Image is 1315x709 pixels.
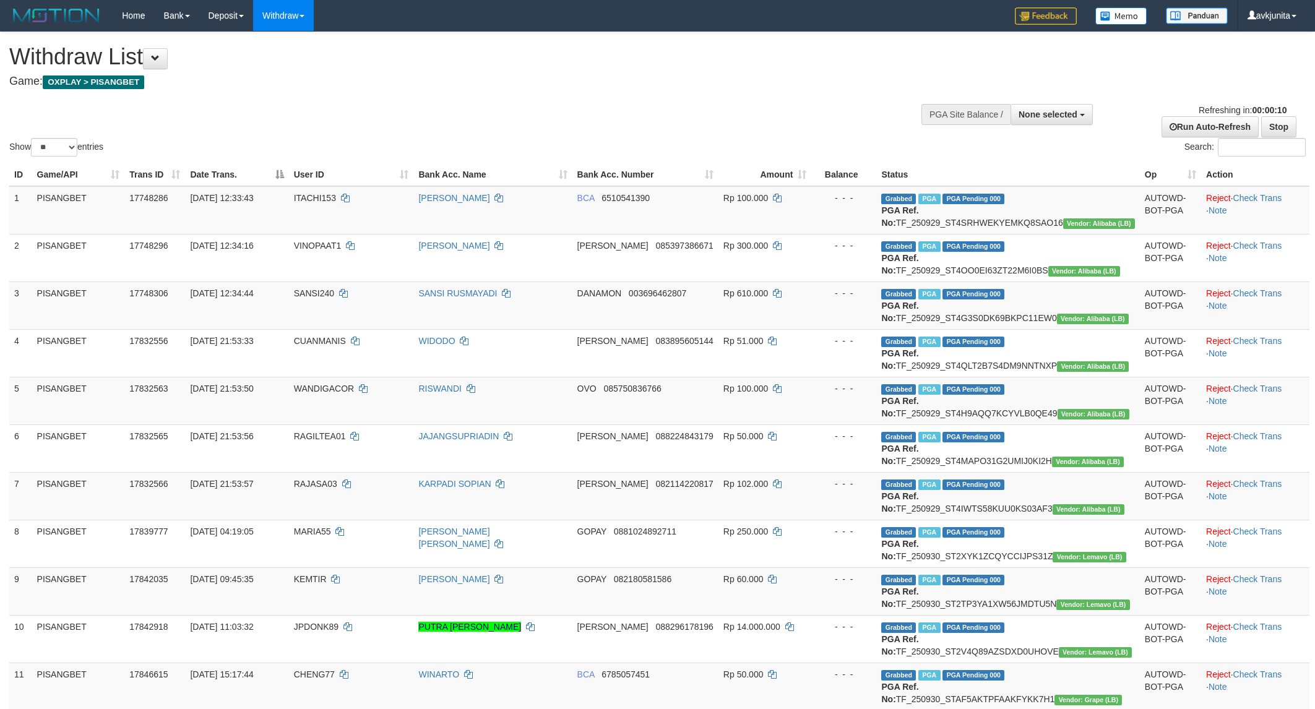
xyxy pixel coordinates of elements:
[289,163,414,186] th: User ID: activate to sort column ascending
[1019,110,1077,119] span: None selected
[881,384,916,395] span: Grabbed
[294,574,327,584] span: KEMTIR
[881,396,918,418] b: PGA Ref. No:
[129,431,168,441] span: 17832565
[294,622,338,632] span: JPDONK89
[1053,552,1126,562] span: Vendor URL: https://dashboard.q2checkout.com/secure
[1140,520,1201,567] td: AUTOWD-BOT-PGA
[1201,520,1309,567] td: · ·
[655,336,713,346] span: Copy 083895605144 to clipboard
[9,234,32,281] td: 2
[9,45,864,69] h1: Withdraw List
[32,329,125,377] td: PISANGBET
[876,424,1139,472] td: TF_250929_ST4MAPO31G2UMIJ0KI2H
[1201,567,1309,615] td: · ·
[614,526,676,536] span: Copy 0881024892711 to clipboard
[881,337,916,347] span: Grabbed
[918,432,940,442] span: Marked by avknovia
[1206,526,1231,536] a: Reject
[294,431,346,441] span: RAGILTEA01
[129,336,168,346] span: 17832556
[942,527,1004,538] span: PGA Pending
[418,193,489,203] a: [PERSON_NAME]
[881,634,918,656] b: PGA Ref. No:
[723,479,768,489] span: Rp 102.000
[1059,647,1132,658] span: Vendor URL: https://dashboard.q2checkout.com/secure
[881,587,918,609] b: PGA Ref. No:
[1048,266,1120,277] span: Vendor URL: https://dashboard.q2checkout.com/secure
[876,520,1139,567] td: TF_250930_ST2XYK1ZCQYCCIJPS31Z
[124,163,185,186] th: Trans ID: activate to sort column ascending
[601,669,650,679] span: Copy 6785057451 to clipboard
[811,163,876,186] th: Balance
[1162,116,1259,137] a: Run Auto-Refresh
[881,253,918,275] b: PGA Ref. No:
[1209,444,1227,453] a: Note
[32,472,125,520] td: PISANGBET
[1201,329,1309,377] td: · ·
[918,337,940,347] span: Marked by avknovia
[1209,253,1227,263] a: Note
[129,193,168,203] span: 17748286
[1206,479,1231,489] a: Reject
[816,621,871,633] div: - - -
[1054,695,1122,705] span: Vendor URL: https://dashboard.q2checkout.com/secure
[942,670,1004,681] span: PGA Pending
[601,193,650,203] span: Copy 6510541390 to clipboard
[876,329,1139,377] td: TF_250929_ST4QLT2B7S4DM9NNTNXP
[190,193,253,203] span: [DATE] 12:33:43
[129,669,168,679] span: 17846615
[294,241,342,251] span: VINOPAAT1
[190,574,253,584] span: [DATE] 09:45:35
[418,574,489,584] a: [PERSON_NAME]
[1218,138,1306,157] input: Search:
[876,281,1139,329] td: TF_250929_ST4G3S0DK69BKPC11EW0
[816,335,871,347] div: - - -
[190,288,253,298] span: [DATE] 12:34:44
[1201,377,1309,424] td: · ·
[918,194,940,204] span: Marked by avksona
[129,622,168,632] span: 17842918
[1206,669,1231,679] a: Reject
[881,479,916,490] span: Grabbed
[881,289,916,299] span: Grabbed
[876,377,1139,424] td: TF_250929_ST4H9AQQ7KCYVLB0QE49
[876,615,1139,663] td: TF_250930_ST2V4Q89AZSDXD0UHOVE
[876,186,1139,234] td: TF_250929_ST4SRHWEKYEMKQ8SAO16
[881,444,918,466] b: PGA Ref. No:
[942,337,1004,347] span: PGA Pending
[32,186,125,234] td: PISANGBET
[881,575,916,585] span: Grabbed
[1057,361,1129,372] span: Vendor URL: https://dashboard.q2checkout.com/secure
[9,329,32,377] td: 4
[1233,669,1282,679] a: Check Trans
[418,479,491,489] a: KARPADI SOPIAN
[1063,218,1135,229] span: Vendor URL: https://dashboard.q2checkout.com/secure
[876,163,1139,186] th: Status
[577,384,597,393] span: OVO
[816,525,871,538] div: - - -
[9,186,32,234] td: 1
[1206,574,1231,584] a: Reject
[1140,281,1201,329] td: AUTOWD-BOT-PGA
[1056,599,1129,610] span: Vendor URL: https://dashboard.q2checkout.com/secure
[577,336,649,346] span: [PERSON_NAME]
[1206,241,1231,251] a: Reject
[1140,377,1201,424] td: AUTOWD-BOT-PGA
[1140,329,1201,377] td: AUTOWD-BOT-PGA
[1140,186,1201,234] td: AUTOWD-BOT-PGA
[723,574,764,584] span: Rp 60.000
[942,241,1004,252] span: PGA Pending
[32,234,125,281] td: PISANGBET
[294,193,336,203] span: ITACHI153
[1252,105,1287,115] strong: 00:00:10
[918,670,940,681] span: Marked by avksona
[418,336,455,346] a: WIDODO
[1206,336,1231,346] a: Reject
[190,336,253,346] span: [DATE] 21:53:33
[816,430,871,442] div: - - -
[921,104,1011,125] div: PGA Site Balance /
[185,163,288,186] th: Date Trans.: activate to sort column descending
[418,288,497,298] a: SANSI RUSMAYADI
[577,669,595,679] span: BCA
